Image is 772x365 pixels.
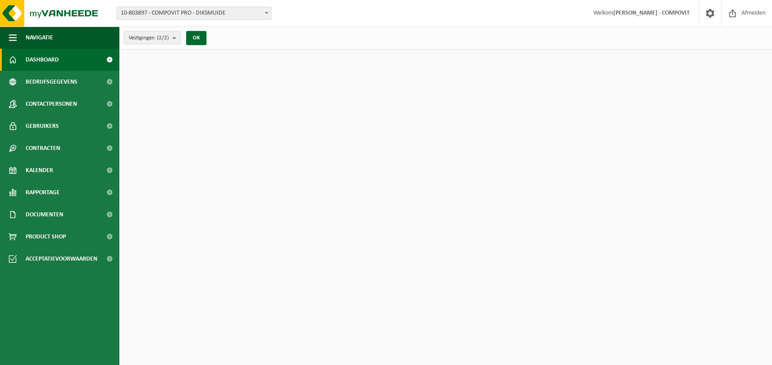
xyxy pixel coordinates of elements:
span: Acceptatievoorwaarden [26,248,97,270]
button: Vestigingen(2/2) [124,31,181,44]
span: Gebruikers [26,115,59,137]
span: Vestigingen [129,31,169,45]
button: OK [186,31,206,45]
span: 10-803897 - COMPOVIT PRO - DIKSMUIDE [117,7,271,20]
count: (2/2) [157,35,169,41]
span: Navigatie [26,27,53,49]
span: Bedrijfsgegevens [26,71,77,93]
span: Contracten [26,137,60,159]
span: Documenten [26,204,63,226]
span: Product Shop [26,226,66,248]
span: 10-803897 - COMPOVIT PRO - DIKSMUIDE [117,7,271,19]
span: Kalender [26,159,53,181]
span: Dashboard [26,49,59,71]
span: Rapportage [26,181,60,204]
span: Contactpersonen [26,93,77,115]
strong: [PERSON_NAME] - COMPOVIT [613,10,690,16]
